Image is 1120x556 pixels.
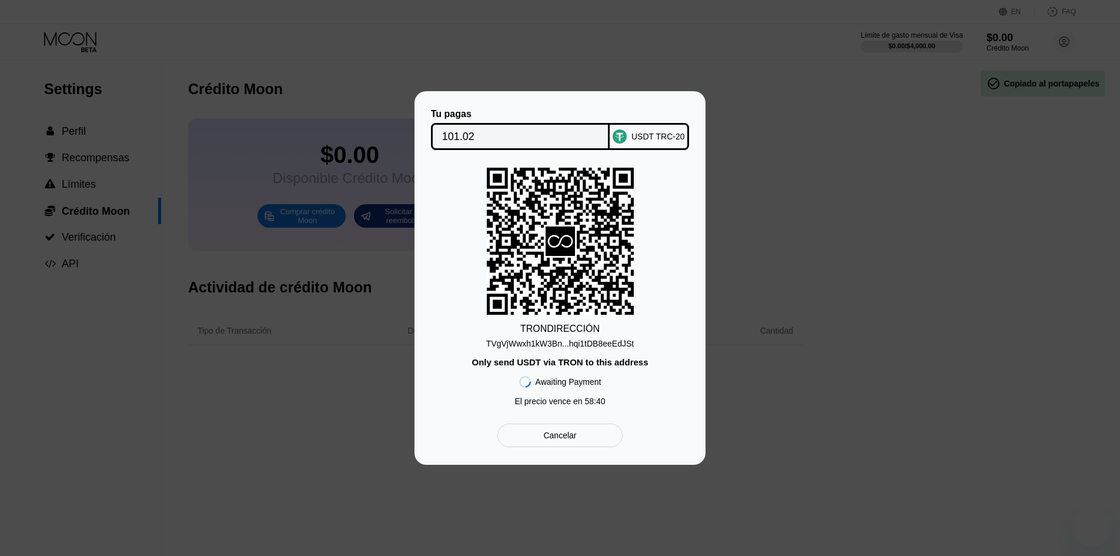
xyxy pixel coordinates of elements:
div: TVgVjWwxh1kW3Bn...hqi1tDB8eeEdJSt [486,334,634,348]
iframe: Botón para iniciar la ventana de mensajería [1073,509,1111,547]
div: Only send USDT via TRON to this address [472,357,648,367]
div: Tu pagas [431,109,610,119]
span: 58 : 40 [585,397,606,406]
div: TRON DIRECCIÓN [520,324,600,334]
div: USDT TRC-20 [631,132,685,141]
div: Cancelar [543,430,576,441]
div: TVgVjWwxh1kW3Bn...hqi1tDB8eeEdJSt [486,339,634,348]
div: Tu pagasUSDT TRC-20 [432,109,688,150]
div: El precio vence en [514,397,605,406]
div: Awaiting Payment [536,377,601,387]
div: Cancelar [497,424,623,447]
